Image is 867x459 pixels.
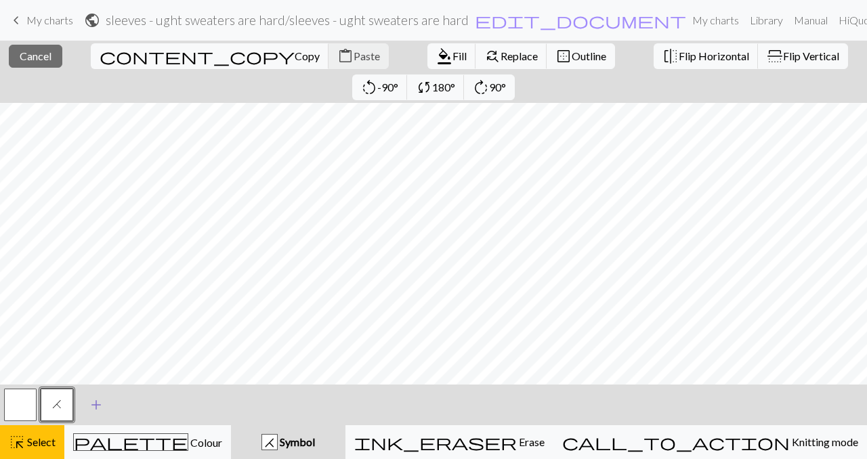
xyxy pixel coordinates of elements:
a: My charts [8,9,73,32]
span: edit_document [475,11,686,30]
button: 180° [407,74,465,100]
span: Fill [452,49,467,62]
span: palette [74,433,188,452]
span: highlight_alt [9,433,25,452]
span: Colour [188,436,222,449]
span: Erase [517,435,545,448]
span: ink_eraser [354,433,517,452]
button: Colour [64,425,231,459]
a: Library [744,7,788,34]
span: 180° [432,81,455,93]
span: -90° [377,81,398,93]
button: Flip Vertical [758,43,848,69]
span: Flip Horizontal [679,49,749,62]
span: format_color_fill [436,47,452,66]
button: H Symbol [231,425,345,459]
h2: sleeves - ught sweaters are hard / sleeves - ught sweaters are hard [106,12,469,28]
button: Replace [475,43,547,69]
span: flip [662,47,679,66]
button: Flip Horizontal [654,43,759,69]
span: sync [416,78,432,97]
button: 90° [464,74,515,100]
a: My charts [687,7,744,34]
div: H [262,435,277,451]
span: Knitting mode [790,435,858,448]
span: Symbol [278,435,315,448]
span: Copy [295,49,320,62]
span: keyboard_arrow_left [8,11,24,30]
span: border_outer [555,47,572,66]
button: Fill [427,43,476,69]
span: call_to_action [562,433,790,452]
a: Manual [788,7,833,34]
span: rotate_left [361,78,377,97]
span: content_copy [100,47,295,66]
span: public [84,11,100,30]
span: add [88,395,104,414]
span: k2tog [52,399,62,410]
button: Cancel [9,45,62,68]
span: rotate_right [473,78,489,97]
span: Flip Vertical [783,49,839,62]
button: Outline [547,43,615,69]
button: Knitting mode [553,425,867,459]
button: Copy [91,43,329,69]
span: find_replace [484,47,501,66]
button: -90° [352,74,408,100]
button: H [41,389,73,421]
span: Replace [501,49,538,62]
span: flip [765,48,784,64]
span: Outline [572,49,606,62]
span: Select [25,435,56,448]
button: Erase [345,425,553,459]
span: 90° [489,81,506,93]
span: My charts [26,14,73,26]
span: Cancel [20,49,51,62]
